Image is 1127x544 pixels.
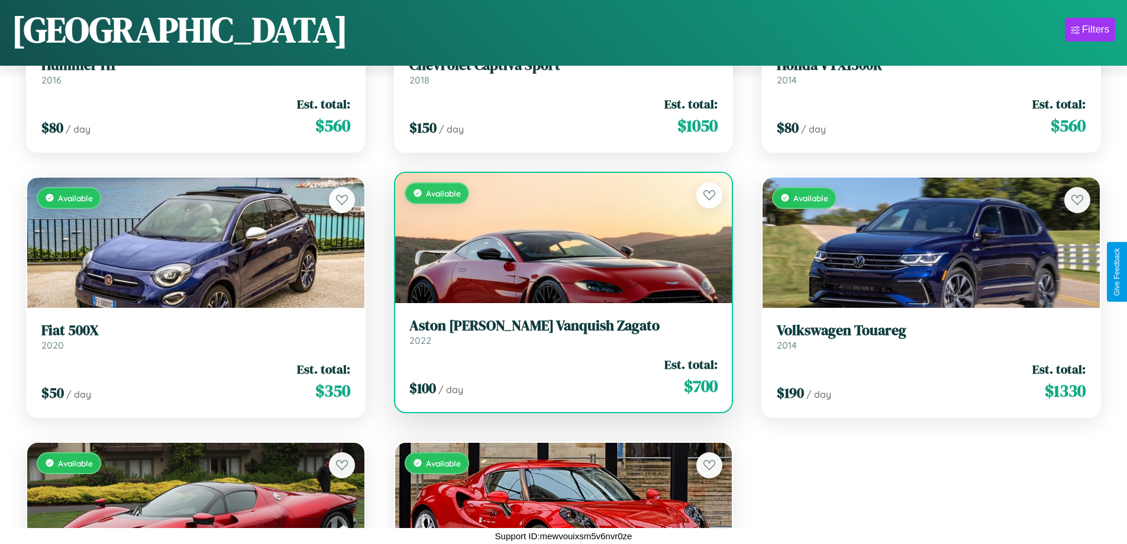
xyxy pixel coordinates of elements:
span: $ 350 [315,379,350,403]
span: Available [58,193,93,203]
h3: Hummer H1 [41,57,350,74]
span: Est. total: [664,356,718,373]
span: Est. total: [664,95,718,112]
span: $ 50 [41,383,64,403]
a: Hummer H12016 [41,57,350,86]
span: $ 190 [777,383,804,403]
span: / day [806,388,831,400]
div: Filters [1082,24,1109,36]
span: $ 700 [684,374,718,398]
a: Aston [PERSON_NAME] Vanquish Zagato2022 [409,317,718,346]
span: $ 80 [777,118,799,137]
span: / day [66,123,91,135]
span: Available [426,188,461,198]
span: $ 560 [1051,114,1086,137]
h3: Chevrolet Captiva Sport [409,57,718,74]
span: $ 80 [41,118,63,137]
span: $ 1050 [677,114,718,137]
a: Honda VTX1300R2014 [777,57,1086,86]
span: $ 1330 [1045,379,1086,403]
span: $ 560 [315,114,350,137]
span: 2020 [41,339,64,351]
span: 2018 [409,74,430,86]
h3: Volkswagen Touareg [777,322,1086,339]
span: Est. total: [1032,360,1086,378]
span: Available [793,193,828,203]
a: Fiat 500X2020 [41,322,350,351]
span: 2014 [777,339,797,351]
span: / day [801,123,826,135]
span: Available [58,458,93,468]
span: Est. total: [297,95,350,112]
a: Chevrolet Captiva Sport2018 [409,57,718,86]
h3: Fiat 500X [41,322,350,339]
a: Volkswagen Touareg2014 [777,322,1086,351]
span: Est. total: [1032,95,1086,112]
span: 2014 [777,74,797,86]
p: Support ID: mewvouixsm5v6nvr0ze [495,528,632,544]
span: $ 150 [409,118,437,137]
span: $ 100 [409,378,436,398]
span: / day [439,123,464,135]
span: / day [438,384,463,395]
span: / day [66,388,91,400]
h3: Aston [PERSON_NAME] Vanquish Zagato [409,317,718,334]
span: Est. total: [297,360,350,378]
h3: Honda VTX1300R [777,57,1086,74]
div: Give Feedback [1113,248,1121,296]
span: 2022 [409,334,431,346]
button: Filters [1065,18,1115,41]
span: Available [426,458,461,468]
span: 2016 [41,74,62,86]
h1: [GEOGRAPHIC_DATA] [12,5,348,54]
